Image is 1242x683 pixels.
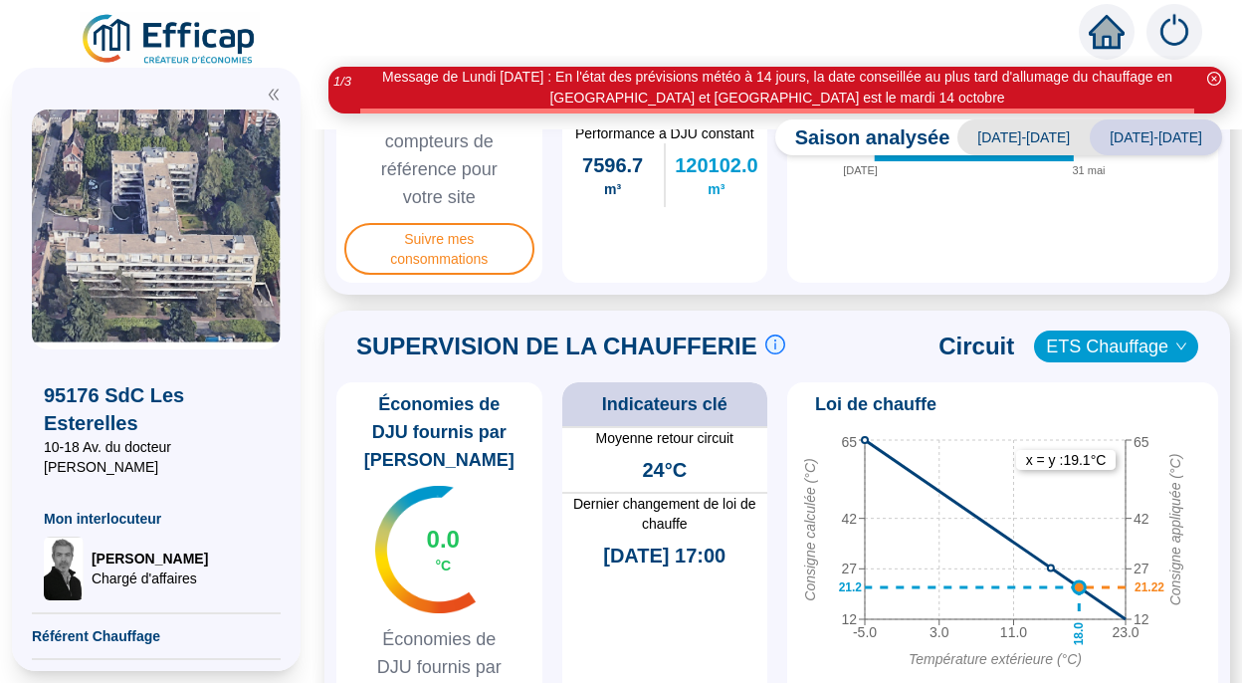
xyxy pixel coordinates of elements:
tspan: [DATE] [843,164,878,176]
div: Message de Lundi [DATE] : En l'état des prévisions météo à 14 jours, la date conseillée au plus t... [360,67,1194,109]
span: Loi de chauffe [815,390,936,418]
span: Économies de DJU fournis par [PERSON_NAME] [344,390,534,474]
span: Mon interlocuteur [44,509,269,529]
tspan: Consigne appliquée (°C) [1167,454,1183,606]
span: down [1175,341,1187,352]
tspan: 27 [1134,561,1149,576]
span: 0.0 [427,524,460,556]
text: 21.2 [839,580,863,594]
span: [DATE]-[DATE] [1090,119,1222,155]
span: [DATE]-[DATE] [957,119,1090,155]
i: 1 / 3 [333,74,351,89]
span: [PERSON_NAME] [92,549,208,569]
img: indicateur températures [375,486,476,613]
span: double-left [267,88,281,102]
span: Saison analysée [775,123,950,151]
span: Dernier changement de loi de chauffe [562,494,768,534]
span: °C [435,556,451,575]
span: 10-18 Av. du docteur [PERSON_NAME] [44,437,269,477]
span: Estimation basée sur les relevés des compteurs de référence pour votre site [344,72,534,211]
tspan: 11.0 [1000,624,1027,640]
span: home [1089,14,1125,50]
tspan: 42 [841,511,857,527]
span: m³ [604,179,621,199]
span: info-circle [765,335,785,354]
text: 21.22 [1135,580,1164,594]
span: ETS Chauffage [1046,332,1186,361]
span: 120102.0 [675,151,757,179]
img: Chargé d'affaires [44,537,84,600]
span: Performance à DJU constant [562,123,768,143]
text: 18.0 [1072,622,1086,646]
tspan: -5.0 [853,624,877,640]
tspan: 42 [1134,511,1149,527]
span: 24°C [642,456,687,484]
tspan: 12 [841,611,857,627]
tspan: 23.0 [1112,624,1138,640]
span: Suivre mes consommations [344,223,534,275]
span: Référent Chauffage [32,626,281,646]
span: 7596.7 [582,151,643,179]
tspan: Température extérieure (°C) [909,651,1082,667]
span: close-circle [1207,72,1221,86]
img: alerts [1146,4,1202,60]
tspan: 3.0 [930,624,949,640]
span: Indicateurs clé [602,390,727,418]
tspan: 31 mai [1072,164,1105,176]
span: m³ [708,179,724,199]
span: 95176 SdC Les Esterelles [44,381,269,437]
img: efficap energie logo [80,12,260,68]
span: [DATE] 17:00 [603,542,725,569]
tspan: 65 [1134,434,1149,450]
tspan: 27 [841,561,857,576]
span: Circuit [938,331,1014,362]
span: Moyenne retour circuit [562,428,768,448]
tspan: 12 [1134,611,1149,627]
span: Chargé d'affaires [92,569,208,588]
text: x = y : 19.1 °C [1026,452,1107,468]
span: SUPERVISION DE LA CHAUFFERIE [356,331,757,362]
tspan: Consigne calculée (°C) [802,458,818,600]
